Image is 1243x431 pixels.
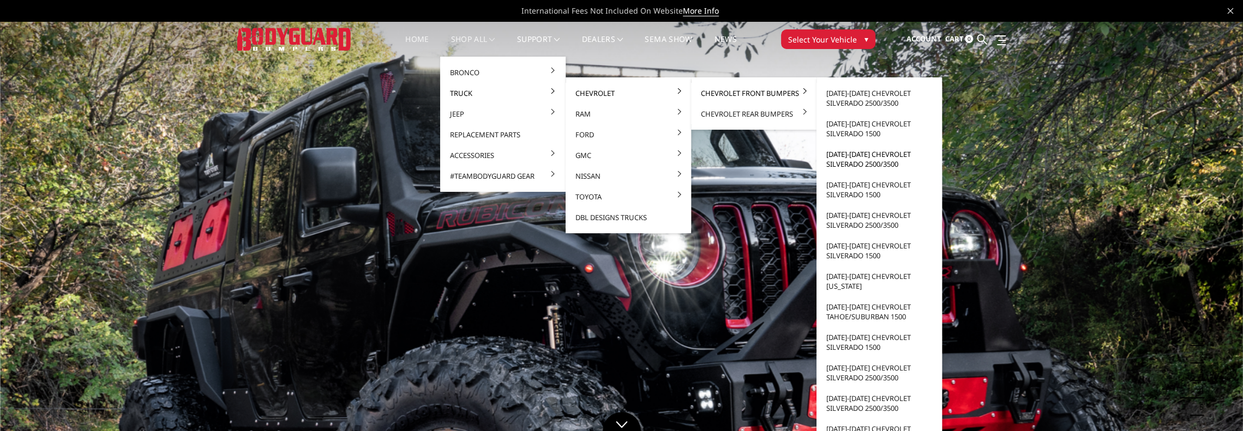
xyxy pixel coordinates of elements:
[445,104,561,124] a: Jeep
[445,166,561,186] a: #TeamBodyguard Gear
[781,29,875,49] button: Select Your Vehicle
[445,62,561,83] a: Bronco
[1193,363,1204,381] button: 3 of 5
[582,35,623,57] a: Dealers
[683,5,719,16] a: More Info
[695,104,812,124] a: Chevrolet Rear Bumpers
[821,235,938,266] a: [DATE]-[DATE] Chevrolet Silverado 1500
[821,296,938,327] a: [DATE]-[DATE] Chevrolet Tahoe/Suburban 1500
[570,83,687,104] a: Chevrolet
[645,35,692,57] a: SEMA Show
[906,25,941,54] a: Account
[821,83,938,113] a: [DATE]-[DATE] Chevrolet Silverado 2500/3500
[965,35,973,43] span: 0
[570,145,687,166] a: GMC
[821,174,938,205] a: [DATE]-[DATE] Chevrolet Silverado 1500
[821,357,938,388] a: [DATE]-[DATE] Chevrolet Silverado 2500/3500
[445,83,561,104] a: Truck
[821,266,938,296] a: [DATE]-[DATE] Chevrolet [US_STATE]
[405,35,429,57] a: Home
[603,412,641,431] a: Click to Down
[821,144,938,174] a: [DATE]-[DATE] Chevrolet Silverado 2500/3500
[445,145,561,166] a: Accessories
[1193,346,1204,363] button: 2 of 5
[570,124,687,145] a: Ford
[821,205,938,235] a: [DATE]-[DATE] Chevrolet Silverado 2500/3500
[695,83,812,104] a: Chevrolet Front Bumpers
[570,104,687,124] a: Ram
[1193,329,1204,346] button: 1 of 5
[945,34,963,44] span: Cart
[237,28,352,50] img: BODYGUARD BUMPERS
[788,34,857,45] span: Select Your Vehicle
[864,33,868,45] span: ▾
[570,166,687,186] a: Nissan
[445,124,561,145] a: Replacement Parts
[821,113,938,144] a: [DATE]-[DATE] Chevrolet Silverado 1500
[945,25,973,54] a: Cart 0
[570,186,687,207] a: Toyota
[906,34,941,44] span: Account
[570,207,687,228] a: DBL Designs Trucks
[451,35,495,57] a: shop all
[517,35,560,57] a: Support
[714,35,736,57] a: News
[821,327,938,357] a: [DATE]-[DATE] Chevrolet Silverado 1500
[821,388,938,418] a: [DATE]-[DATE] Chevrolet Silverado 2500/3500
[1188,379,1243,431] iframe: Chat Widget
